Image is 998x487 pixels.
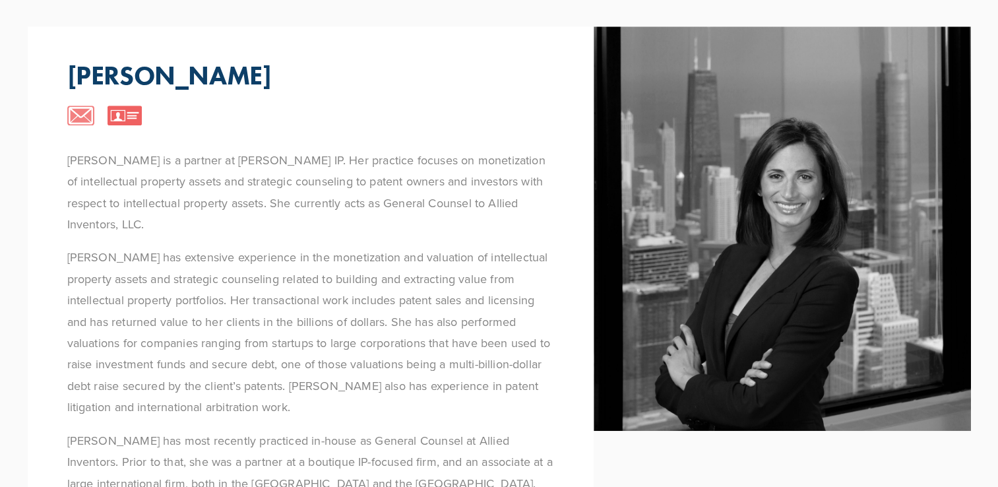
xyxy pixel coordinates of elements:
img: vcard-icon [108,106,142,125]
img: email-icon [67,106,95,125]
p: [PERSON_NAME] has extensive experience in the monetization and valuation of intellectual property... [67,247,554,418]
p: [PERSON_NAME] [67,59,272,91]
p: [PERSON_NAME] is a partner at [PERSON_NAME] IP. Her practice focuses on monetization of intellect... [67,150,554,236]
